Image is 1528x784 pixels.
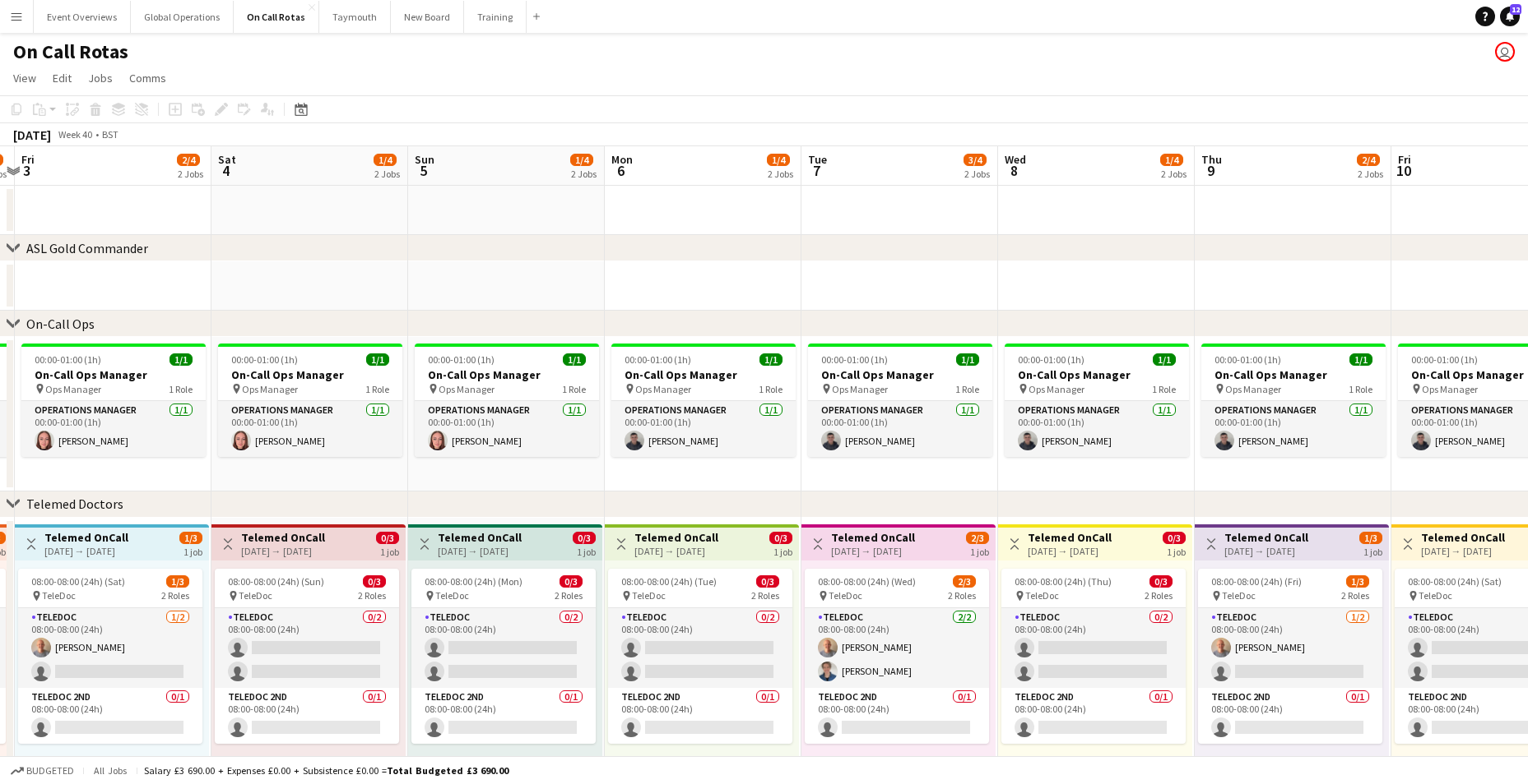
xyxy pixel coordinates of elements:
span: Budgeted [26,765,74,777]
div: On-Call Ops [26,316,95,332]
span: Total Budgeted £3 690.00 [387,764,509,777]
a: Edit [46,67,78,89]
a: Comms [123,67,173,89]
span: 12 [1510,4,1521,15]
button: On Call Rotas [234,1,319,33]
h1: On Call Rotas [13,39,128,64]
button: New Board [391,1,464,33]
app-user-avatar: Jackie Tolland [1495,42,1515,62]
span: Edit [53,71,72,85]
button: Budgeted [8,762,77,780]
div: BST [102,128,118,141]
span: Comms [129,71,166,85]
button: Global Operations [131,1,234,33]
button: Taymouth [319,1,391,33]
div: ASL Gold Commander [26,240,148,256]
span: Week 40 [54,128,95,141]
button: Event Overviews [34,1,131,33]
button: Training [464,1,527,33]
a: 12 [1500,7,1520,26]
span: All jobs [91,764,130,777]
a: View [7,67,43,89]
a: Jobs [81,67,119,89]
div: Salary £3 690.00 + Expenses £0.00 + Subsistence £0.00 = [144,764,509,777]
div: Telemed Doctors [26,496,123,512]
div: [DATE] [13,127,51,143]
span: View [13,71,36,85]
span: Jobs [88,71,113,85]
